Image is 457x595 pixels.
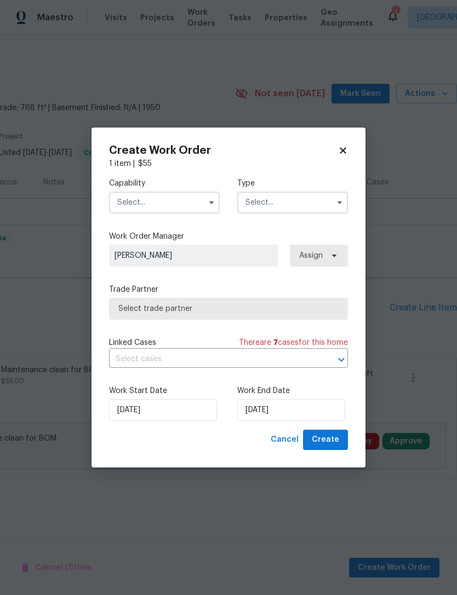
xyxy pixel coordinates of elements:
input: M/D/YYYY [109,399,217,421]
span: Cancel [271,433,299,447]
button: Show options [333,196,346,209]
span: Select trade partner [118,303,339,314]
label: Work End Date [237,385,348,396]
button: Cancel [266,430,303,450]
span: $ 55 [138,160,152,167]
span: [PERSON_NAME] [115,250,272,261]
span: 7 [273,339,278,346]
span: There are case s for this home [239,337,348,348]
span: Linked Cases [109,337,156,348]
input: Select cases [109,351,317,368]
input: M/D/YYYY [237,399,345,421]
input: Select... [237,192,348,213]
label: Type [237,178,348,189]
span: Create [312,433,339,447]
span: Assign [299,250,323,261]
label: Work Start Date [109,385,220,396]
button: Create [303,430,348,450]
label: Work Order Manager [109,231,348,242]
button: Open [334,352,349,367]
label: Capability [109,178,220,189]
input: Select... [109,192,220,213]
button: Show options [205,196,218,209]
div: 1 item | [109,158,348,169]
label: Trade Partner [109,284,348,295]
h2: Create Work Order [109,145,338,156]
